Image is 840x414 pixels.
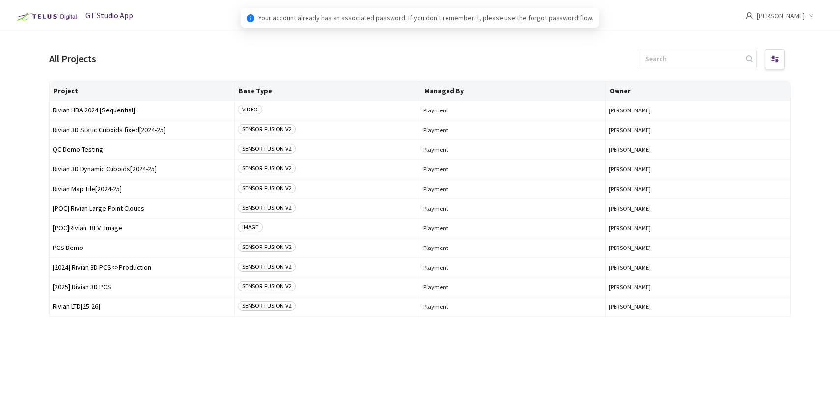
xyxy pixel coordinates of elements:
[238,144,296,154] span: SENSOR FUSION V2
[238,301,296,311] span: SENSOR FUSION V2
[258,12,593,23] span: Your account already has an associated password. If you don't remember it, please use the forgot ...
[53,303,231,310] span: Rivian LTD[25-26]
[420,81,606,101] th: Managed By
[609,126,787,134] button: [PERSON_NAME]
[609,283,787,291] button: [PERSON_NAME]
[609,224,787,232] button: [PERSON_NAME]
[609,303,787,310] button: [PERSON_NAME]
[609,244,787,251] button: [PERSON_NAME]
[235,81,420,101] th: Base Type
[53,244,231,251] span: PCS Demo
[423,126,602,134] span: Playment
[53,205,231,212] span: [POC] Rivian Large Point Clouds
[238,242,296,252] span: SENSOR FUSION V2
[609,146,787,153] button: [PERSON_NAME]
[423,205,602,212] span: Playment
[53,126,231,134] span: Rivian 3D Static Cuboids fixed[2024-25]
[423,146,602,153] span: Playment
[53,107,231,114] span: Rivian HBA 2024 [Sequential]
[238,281,296,291] span: SENSOR FUSION V2
[238,164,296,173] span: SENSOR FUSION V2
[247,14,254,22] span: info-circle
[85,10,133,20] span: GT Studio App
[423,166,602,173] span: Playment
[50,81,235,101] th: Project
[606,81,791,101] th: Owner
[238,203,296,213] span: SENSOR FUSION V2
[53,146,231,153] span: QC Demo Testing
[423,264,602,271] span: Playment
[609,166,787,173] button: [PERSON_NAME]
[423,185,602,193] span: Playment
[423,224,602,232] span: Playment
[53,185,231,193] span: Rivian Map Tile[2024-25]
[423,244,602,251] span: Playment
[640,50,744,68] input: Search
[609,185,787,193] button: [PERSON_NAME]
[423,303,602,310] span: Playment
[809,13,813,18] span: down
[238,183,296,193] span: SENSOR FUSION V2
[238,124,296,134] span: SENSOR FUSION V2
[53,224,231,232] span: [POC]Rivian_BEV_Image
[238,105,262,114] span: VIDEO
[53,283,231,291] span: [2025] Rivian 3D PCS
[609,205,787,212] button: [PERSON_NAME]
[238,222,263,232] span: IMAGE
[423,107,602,114] span: Playment
[12,9,80,25] img: Telus
[53,264,231,271] span: [2024] Rivian 3D PCS<>Production
[238,262,296,272] span: SENSOR FUSION V2
[423,283,602,291] span: Playment
[609,264,787,271] button: [PERSON_NAME]
[745,12,753,20] span: user
[49,51,96,66] div: All Projects
[53,166,231,173] span: Rivian 3D Dynamic Cuboids[2024-25]
[609,107,787,114] button: [PERSON_NAME]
